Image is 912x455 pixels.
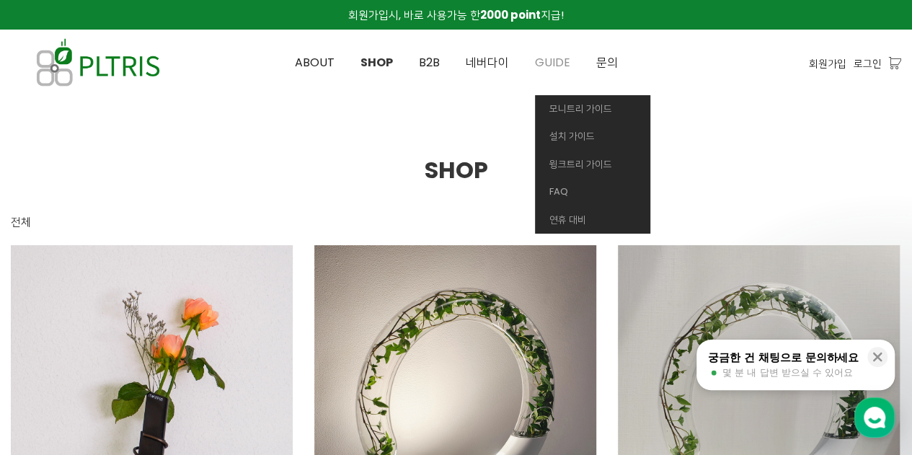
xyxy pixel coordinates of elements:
[809,56,846,71] a: 회원가입
[549,157,612,171] span: 윙크트리 가이드
[854,56,882,71] a: 로그인
[406,30,453,95] a: B2B
[348,7,564,22] span: 회원가입시, 바로 사용가능 한 지급!
[466,54,509,71] span: 네버다이
[95,335,186,371] a: 대화
[549,102,612,115] span: 모니트리 가이드
[132,358,149,369] span: 대화
[535,123,650,151] a: 설치 가이드
[522,30,583,95] a: GUIDE
[596,54,618,71] span: 문의
[11,213,31,231] div: 전체
[282,30,347,95] a: ABOUT
[347,30,406,95] a: SHOP
[535,151,650,179] a: 윙크트리 가이드
[535,54,570,71] span: GUIDE
[549,129,595,143] span: 설치 가이드
[549,213,586,226] span: 연휴 대비
[549,185,568,198] span: FAQ
[223,357,240,368] span: 설정
[535,178,650,206] a: FAQ
[480,7,541,22] strong: 2000 point
[419,54,440,71] span: B2B
[360,54,393,71] span: SHOP
[4,335,95,371] a: 홈
[535,206,650,234] a: 연휴 대비
[45,357,54,368] span: 홈
[295,54,335,71] span: ABOUT
[535,95,650,123] a: 모니트리 가이드
[186,335,277,371] a: 설정
[453,30,522,95] a: 네버다이
[583,30,631,95] a: 문의
[425,154,488,186] span: SHOP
